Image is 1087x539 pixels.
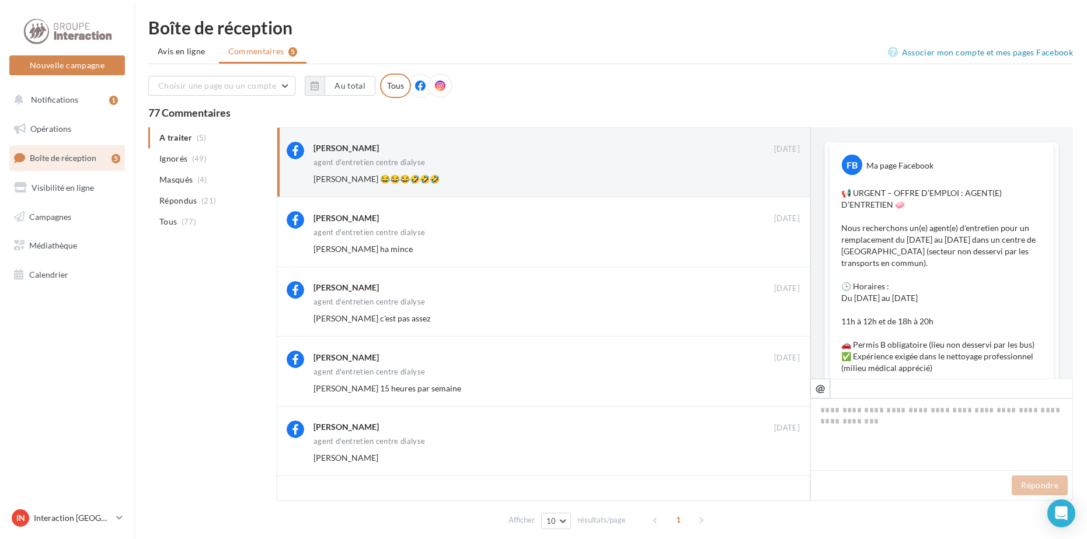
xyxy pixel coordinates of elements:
div: 1 [109,96,118,105]
button: Notifications 1 [7,87,123,112]
a: Visibilité en ligne [7,176,127,200]
span: [DATE] [774,353,800,363]
div: [PERSON_NAME] [313,282,379,293]
a: Campagnes [7,205,127,229]
div: agent d'entretien centre dialyse [313,298,425,306]
a: Boîte de réception5 [7,145,127,170]
span: Répondus [159,195,197,206]
span: Boîte de réception [30,153,96,163]
span: Ignorés [159,153,187,164]
span: Avis en ligne [158,45,205,57]
span: [PERSON_NAME] c'est pas assez [313,313,430,323]
div: agent d'entretien centre dialyse [313,437,425,445]
span: Choisir une page ou un compte [158,80,276,90]
p: 📢 URGENT – OFFRE D’EMPLOI : AGENT(E) D’ENTRETIEN 🧼 Nous recherchons un(e) agent(e) d'entretien po... [841,187,1042,479]
div: agent d'entretien centre dialyse [313,368,425,376]
span: Notifications [31,94,78,104]
span: Afficher [508,514,535,526]
span: 1 [669,510,688,529]
button: 10 [541,513,571,529]
div: 5 [112,154,120,163]
div: [PERSON_NAME] [313,352,379,363]
span: (4) [197,175,207,184]
span: résultats/page [577,514,626,526]
span: Masqués [159,174,193,185]
span: Médiathèque [29,240,77,250]
div: 77 Commentaires [148,107,1073,118]
span: [PERSON_NAME] ha mince [313,244,413,254]
a: Calendrier [7,262,127,287]
a: IN Interaction [GEOGRAPHIC_DATA] [9,507,125,529]
span: [DATE] [774,213,800,224]
span: Visibilité en ligne [32,183,94,192]
div: Open Intercom Messenger [1047,499,1075,527]
button: Répondre [1012,475,1068,495]
span: Tous [159,216,177,228]
span: [PERSON_NAME] [313,453,378,463]
span: (77) [182,217,196,226]
p: Interaction [GEOGRAPHIC_DATA] [34,512,112,524]
div: FB [842,155,862,175]
button: Au total [305,76,375,96]
div: [PERSON_NAME] [313,421,379,433]
span: [PERSON_NAME] 15 heures par semaine [313,383,461,393]
button: Choisir une page ou un compte [148,76,295,96]
span: (49) [192,154,207,163]
span: Calendrier [29,269,68,279]
div: [PERSON_NAME] [313,142,379,154]
span: Opérations [30,124,71,134]
span: [DATE] [774,423,800,433]
button: @ [810,379,830,398]
a: Opérations [7,117,127,141]
span: (21) [201,196,216,205]
div: [PERSON_NAME] [313,212,379,224]
button: Au total [325,76,375,96]
span: [PERSON_NAME] 😂😂😂🤣🤣🤣 [313,174,440,184]
span: 10 [546,516,556,526]
span: [DATE] [774,283,800,294]
span: IN [16,512,25,524]
a: Associer mon compte et mes pages Facebook [888,45,1073,60]
a: Médiathèque [7,233,127,258]
span: Campagnes [29,211,71,221]
span: [DATE] [774,144,800,155]
div: agent d'entretien centre dialyse [313,229,425,236]
div: agent d'entretien centre dialyse [313,159,425,166]
button: Nouvelle campagne [9,55,125,75]
div: Tous [380,73,411,98]
i: @ [816,383,825,393]
div: Ma page Facebook [866,160,933,171]
div: Boîte de réception [148,19,1073,36]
